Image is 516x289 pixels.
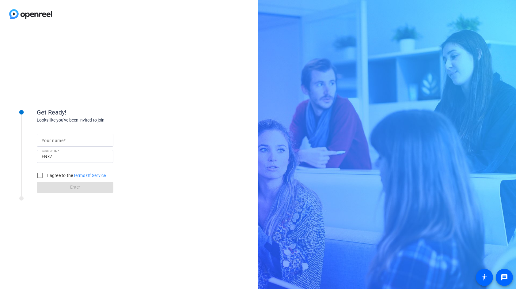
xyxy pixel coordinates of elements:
div: Get Ready! [37,108,159,117]
mat-icon: message [501,274,508,281]
mat-label: Session ID [42,149,57,152]
mat-icon: accessibility [481,274,488,281]
mat-label: Your name [42,138,63,143]
a: Terms Of Service [73,173,106,178]
div: Looks like you've been invited to join [37,117,159,123]
label: I agree to the [46,172,106,178]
